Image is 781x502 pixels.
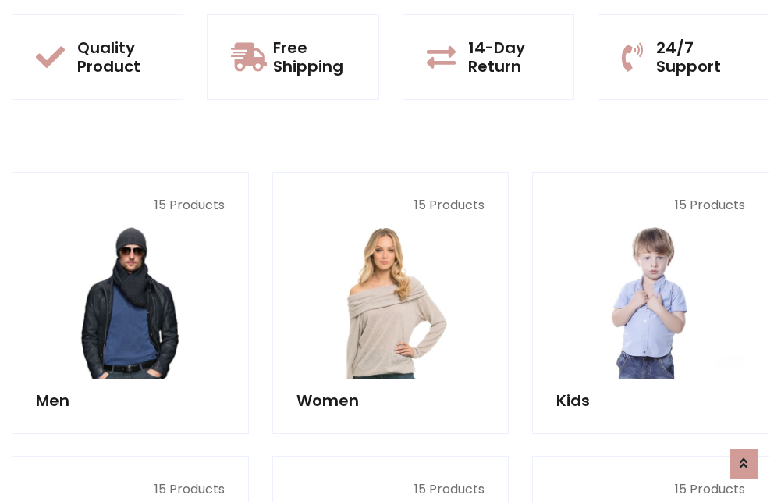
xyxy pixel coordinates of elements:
p: 15 Products [36,196,225,215]
h5: Men [36,391,225,410]
p: 15 Products [296,196,485,215]
h5: Free Shipping [273,38,354,76]
p: 15 Products [36,480,225,499]
p: 15 Products [556,480,745,499]
h5: 24/7 Support [656,38,745,76]
p: 15 Products [296,480,485,499]
h5: Women [296,391,485,410]
h5: Kids [556,391,745,410]
h5: Quality Product [77,38,159,76]
h5: 14-Day Return [468,38,550,76]
p: 15 Products [556,196,745,215]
